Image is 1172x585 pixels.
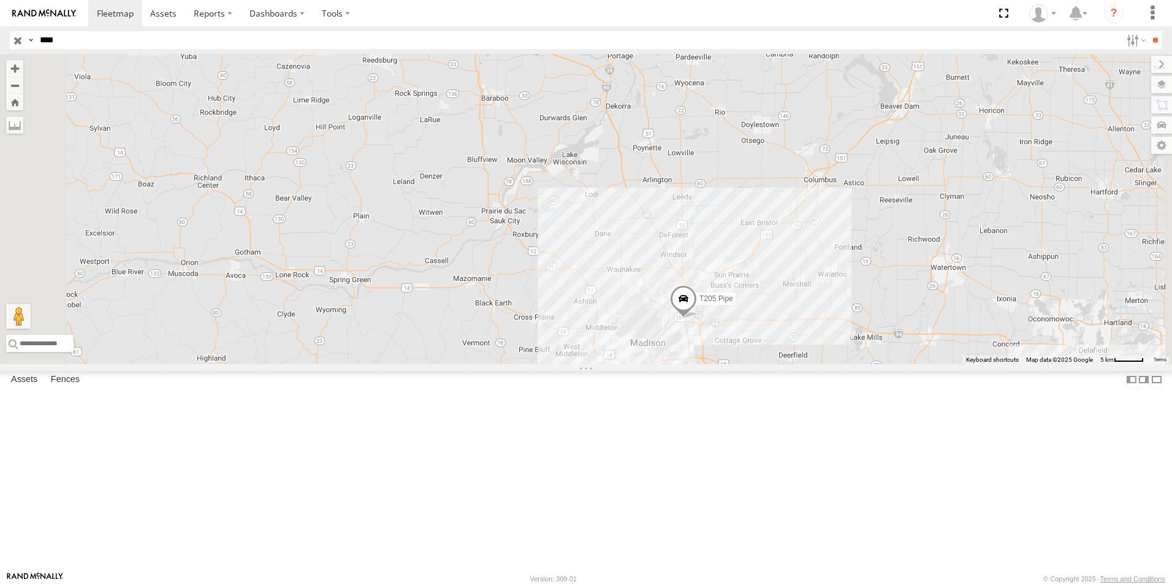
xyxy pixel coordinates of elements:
label: Search Query [26,31,36,49]
img: rand-logo.svg [12,9,76,18]
span: T205 Pipe [699,295,733,304]
label: Search Filter Options [1122,31,1148,49]
div: © Copyright 2025 - [1043,575,1165,583]
label: Fences [45,371,86,388]
a: Terms and Conditions [1100,575,1165,583]
a: Terms (opens in new tab) [1154,357,1166,362]
label: Measure [6,117,23,134]
label: Map Settings [1151,137,1172,154]
span: 5 km [1100,356,1114,363]
button: Zoom Home [6,94,23,110]
div: Troy Bergum [1025,4,1060,23]
label: Hide Summary Table [1151,371,1163,389]
label: Dock Summary Table to the Left [1125,371,1138,389]
span: Map data ©2025 Google [1026,356,1093,363]
button: Zoom out [6,77,23,94]
button: Zoom in [6,60,23,77]
a: Visit our Website [7,573,63,585]
div: Version: 309.01 [530,575,577,583]
button: Map Scale: 5 km per 45 pixels [1097,356,1147,364]
label: Assets [5,371,44,388]
i: ? [1104,4,1124,23]
button: Keyboard shortcuts [966,356,1019,364]
button: Drag Pegman onto the map to open Street View [6,304,31,329]
label: Dock Summary Table to the Right [1138,371,1150,389]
